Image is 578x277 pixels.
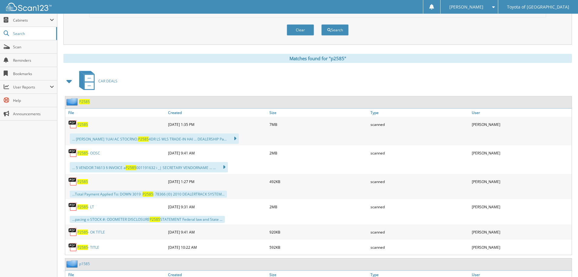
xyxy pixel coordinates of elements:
div: 920KB [268,226,369,238]
span: P2585 [150,217,160,222]
span: Scan [13,44,54,50]
div: scanned [369,175,470,188]
iframe: Chat Widget [548,248,578,277]
img: folder2.png [66,98,79,106]
a: User [470,109,572,117]
div: [DATE] 10:22 AM [167,241,268,253]
div: [PERSON_NAME] [470,175,572,188]
div: 592KB [268,241,369,253]
div: 2MB [268,147,369,159]
span: Announcements [13,111,54,116]
div: 7MB [268,118,369,130]
span: P2585 [77,204,88,209]
a: Created [167,109,268,117]
a: P2585 [79,99,90,104]
a: Size [268,109,369,117]
span: Bookmarks [13,71,54,76]
span: Toyota of [GEOGRAPHIC_DATA] [507,5,569,9]
div: [DATE] 1:35 PM [167,118,268,130]
span: [PERSON_NAME] [449,5,483,9]
button: Clear [287,24,314,36]
div: ... 5 VENDOR 74613 § INVOICE a 001191632 i _| SECRETARY VENDORNAME ... ... [70,162,228,172]
span: P2585 [126,165,136,170]
img: PDF.png [68,202,77,211]
div: [PERSON_NAME] [470,226,572,238]
div: scanned [369,201,470,213]
img: PDF.png [68,227,77,237]
img: scan123-logo-white.svg [6,3,52,11]
div: [DATE] 9:41 AM [167,226,268,238]
div: [PERSON_NAME] [470,241,572,253]
img: folder2.png [66,260,79,268]
div: scanned [369,241,470,253]
div: ... [PERSON_NAME] 1UAI AC STOCRNO. 4DR LS WLS TRADE-IN HAI ... DEALERSHIP Pa... [70,133,239,144]
div: ...pacing o STOCK #: ODOMETER DISCLOSURE STATEMENT Federal law and State ... [70,216,225,223]
a: P2585- TITLE [77,245,99,250]
div: [DATE] 9:31 AM [167,201,268,213]
a: P2585- LT [77,204,94,209]
div: 2MB [268,201,369,213]
div: ...Total Payment Applied To: DOWN 3019 : : 78366 (©) 2010 DEALERTRACK SYSTEM... [70,191,227,198]
img: PDF.png [68,177,77,186]
span: P2585 [77,245,88,250]
div: [DATE] 1:27 PM [167,175,268,188]
a: P2585 [77,179,88,184]
a: P2585 [77,122,88,127]
div: [PERSON_NAME] [470,147,572,159]
div: Matches found for "p2585" [63,54,572,63]
span: CAR DEALS [98,78,117,84]
a: File [65,109,167,117]
a: P2585- OK TITLE [77,230,105,235]
span: User Reports [13,85,50,90]
div: scanned [369,226,470,238]
span: Search [13,31,53,36]
span: P2585 [77,151,88,156]
div: scanned [369,118,470,130]
img: PDF.png [68,120,77,129]
span: Cabinets [13,18,50,23]
img: PDF.png [68,148,77,158]
span: P2585 [143,192,153,197]
div: 492KB [268,175,369,188]
a: P2585- OOSC [77,151,100,156]
a: Type [369,109,470,117]
span: P2585 [138,137,149,142]
span: P2585 [77,230,88,235]
a: CAR DEALS [76,69,117,93]
div: [PERSON_NAME] [470,118,572,130]
a: p1585 [79,261,90,266]
span: Help [13,98,54,103]
span: Reminders [13,58,54,63]
div: [PERSON_NAME] [470,201,572,213]
div: scanned [369,147,470,159]
div: [DATE] 9:41 AM [167,147,268,159]
button: Search [321,24,349,36]
img: PDF.png [68,243,77,252]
